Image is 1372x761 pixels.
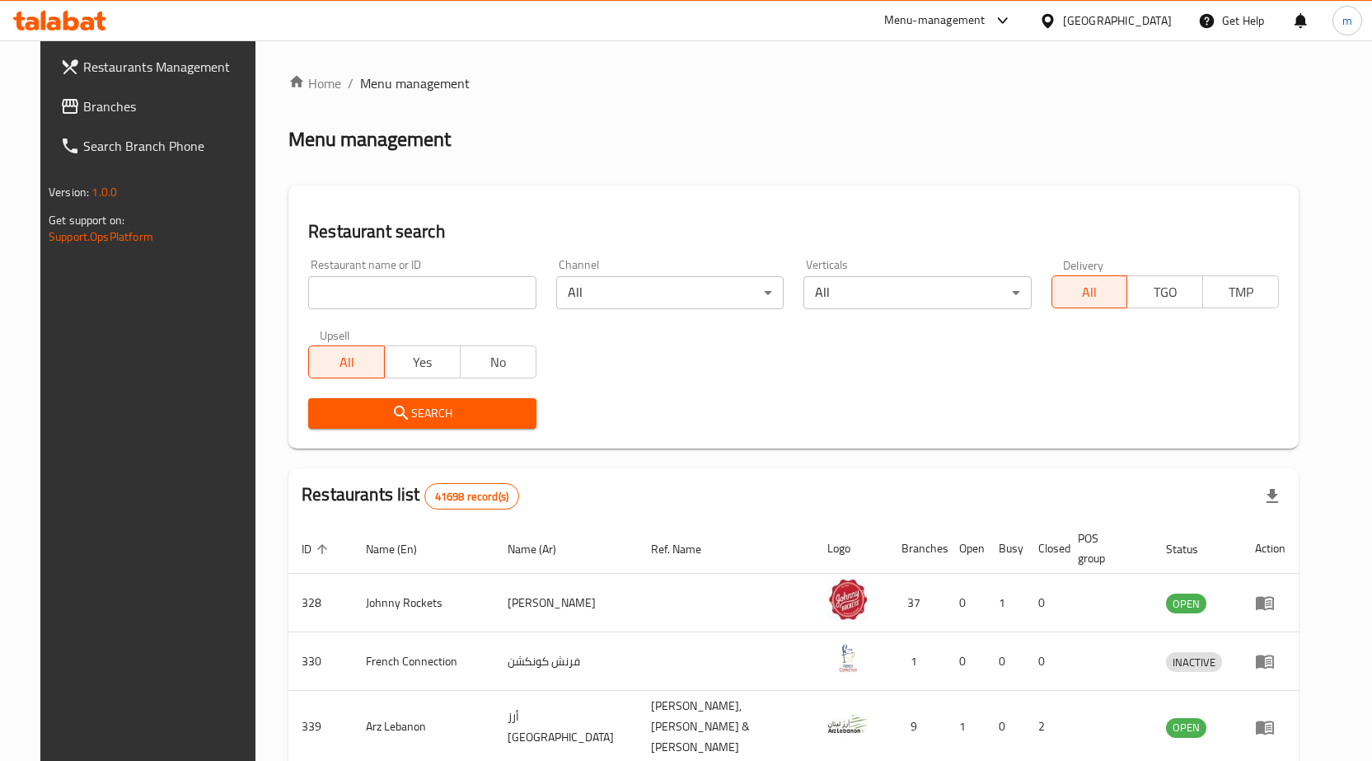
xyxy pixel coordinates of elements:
[49,181,89,203] span: Version:
[1166,594,1206,613] span: OPEN
[460,345,536,378] button: No
[494,632,638,691] td: فرنش كونكشن
[384,345,461,378] button: Yes
[1166,594,1206,613] div: OPEN
[1210,280,1272,304] span: TMP
[288,632,353,691] td: 330
[556,276,784,309] div: All
[827,579,869,620] img: Johnny Rockets
[316,350,378,374] span: All
[827,703,869,745] img: Arz Lebanon
[986,574,1025,632] td: 1
[425,489,518,505] span: 41698 record(s)
[1202,275,1279,308] button: TMP
[1255,651,1285,671] div: Menu
[47,126,269,166] a: Search Branch Phone
[986,632,1025,691] td: 0
[391,350,454,374] span: Yes
[1255,593,1285,613] div: Menu
[494,574,638,632] td: [PERSON_NAME]
[360,73,470,93] span: Menu management
[651,539,723,559] span: Ref. Name
[288,73,1299,93] nav: breadcrumb
[47,87,269,126] a: Branches
[1059,280,1121,304] span: All
[1025,524,1065,574] th: Closed
[1025,574,1065,632] td: 0
[83,57,256,77] span: Restaurants Management
[321,403,522,424] span: Search
[47,47,269,87] a: Restaurants Management
[1134,280,1196,304] span: TGO
[1342,12,1352,30] span: m
[884,11,986,31] div: Menu-management
[888,574,946,632] td: 37
[320,329,350,341] label: Upsell
[1255,717,1285,737] div: Menu
[1242,524,1299,574] th: Action
[308,345,385,378] button: All
[1078,528,1133,568] span: POS group
[308,219,1279,244] h2: Restaurant search
[1126,275,1203,308] button: TGO
[508,539,578,559] span: Name (Ar)
[803,276,1031,309] div: All
[49,209,124,231] span: Get support on:
[986,524,1025,574] th: Busy
[1166,718,1206,738] div: OPEN
[83,136,256,156] span: Search Branch Phone
[288,126,451,153] h2: Menu management
[424,483,519,510] div: Total records count
[946,524,986,574] th: Open
[827,637,869,679] img: French Connection
[946,632,986,691] td: 0
[1051,275,1128,308] button: All
[308,276,536,309] input: Search for restaurant name or ID..
[308,398,536,429] button: Search
[366,539,438,559] span: Name (En)
[1166,652,1222,672] div: INACTIVE
[888,524,946,574] th: Branches
[1063,12,1172,30] div: [GEOGRAPHIC_DATA]
[288,574,353,632] td: 328
[1025,632,1065,691] td: 0
[888,632,946,691] td: 1
[302,482,519,510] h2: Restaurants list
[91,181,117,203] span: 1.0.0
[348,73,354,93] li: /
[467,350,530,374] span: No
[946,574,986,632] td: 0
[1063,259,1104,270] label: Delivery
[1166,653,1222,672] span: INACTIVE
[1166,539,1220,559] span: Status
[814,524,888,574] th: Logo
[1253,477,1292,516] div: Export file
[83,96,256,116] span: Branches
[288,73,341,93] a: Home
[353,574,494,632] td: Johnny Rockets
[1166,718,1206,737] span: OPEN
[302,539,333,559] span: ID
[49,226,153,247] a: Support.OpsPlatform
[353,632,494,691] td: French Connection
